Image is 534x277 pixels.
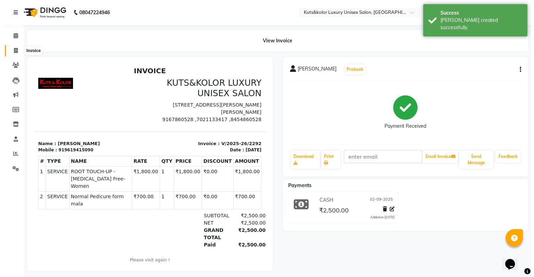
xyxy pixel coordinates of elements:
[126,92,140,103] th: QTY
[288,151,317,169] a: Download
[316,196,330,204] span: CASH
[22,47,40,55] div: Invoice
[438,9,519,17] div: Success
[168,92,200,103] th: DISCOUNT
[199,156,232,163] div: ₹2,500.00
[382,123,423,130] div: Payment Received
[140,128,168,145] td: ₹700.00
[4,83,23,89] div: Mobile :
[140,92,168,103] th: PRICE
[295,65,334,75] span: [PERSON_NAME]
[37,129,96,144] span: Normal Pedicure form mala
[120,52,227,59] p: 9167860528 ,7021133417 ,8454860528
[342,65,362,74] button: Prebook
[199,163,232,177] div: ₹2,500.00
[199,148,232,156] div: ₹2,500.00
[4,76,112,83] p: Name : [PERSON_NAME]
[500,249,522,270] iframe: chat widget
[120,37,227,52] p: [STREET_ADDRESS][PERSON_NAME][PERSON_NAME]
[367,196,390,204] span: 02-09-2025
[168,103,200,128] td: ₹0.00
[168,128,200,145] td: ₹0.00
[4,193,227,199] p: Please visit again !
[120,76,227,83] p: Invoice : V/2025-26/2292
[285,182,309,188] span: Payments
[76,3,107,22] b: 08047224946
[456,151,490,169] button: Send Message
[165,163,199,177] div: GRAND TOTAL
[35,92,98,103] th: NAME
[18,3,65,22] img: logo
[24,30,525,51] div: View Invoice
[493,151,518,162] a: Feedback
[165,177,199,185] div: Paid
[126,103,140,128] td: 1
[24,83,59,89] div: 919619415090
[318,151,338,169] a: Print
[98,92,126,103] th: RATE
[98,103,126,128] td: ₹1,800.00
[5,103,12,128] td: 1
[196,83,210,89] div: Date :
[367,215,392,220] div: Added on [DATE]
[126,128,140,145] td: 1
[5,92,12,103] th: #
[11,92,35,103] th: TYPE
[165,156,199,163] div: NET
[5,128,12,145] td: 2
[11,128,35,145] td: SERVICE
[199,92,227,103] th: AMOUNT
[37,104,96,126] span: ROOT TOUCH-UP - [MEDICAL_DATA] Free- Women
[316,206,346,216] span: ₹2,500.00
[4,3,227,11] h2: INVOICE
[438,17,519,31] div: Bill created successfully.
[120,14,227,35] h3: KUTS&KOLOR LUXURY UNISEX SALON
[420,151,455,162] button: Email Invoice
[11,103,35,128] td: SERVICE
[341,150,419,163] input: enter email
[199,103,227,128] td: ₹1,800.00
[199,128,227,145] td: ₹700.00
[165,148,199,156] div: SUBTOTAL
[199,177,232,185] div: ₹2,500.00
[211,83,227,89] div: [DATE]
[140,103,168,128] td: ₹1,800.00
[98,128,126,145] td: ₹700.00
